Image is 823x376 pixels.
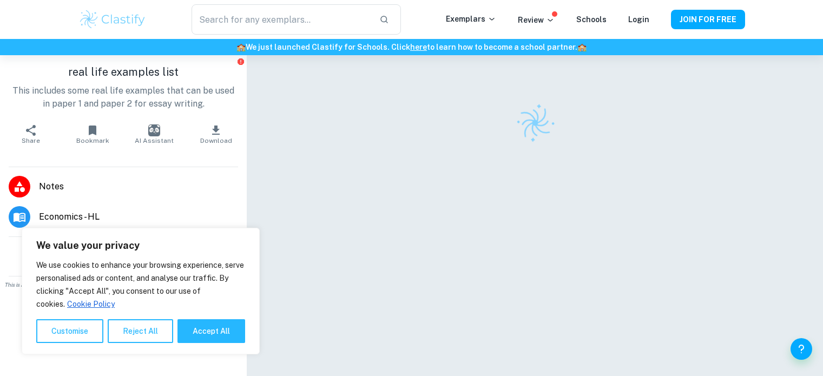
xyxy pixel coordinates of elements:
button: Download [185,119,247,149]
p: This includes some real life examples that can be used in paper 1 and paper 2 for essay writing. [9,84,238,110]
a: Login [628,15,649,24]
span: Bookmark [76,137,109,144]
p: We value your privacy [36,239,245,252]
img: Clastify logo [78,9,147,30]
div: We value your privacy [22,228,260,354]
button: AI Assistant [123,119,185,149]
button: Reject All [108,319,173,343]
a: here [410,43,427,51]
button: JOIN FOR FREE [671,10,745,29]
span: AI Assistant [135,137,174,144]
span: 🏫 [236,43,246,51]
button: Report issue [236,57,245,65]
span: 🏫 [577,43,587,51]
span: Notes [39,180,238,193]
p: We use cookies to enhance your browsing experience, serve personalised ads or content, and analys... [36,259,245,311]
p: Exemplars [446,13,496,25]
span: Economics - HL [39,210,238,223]
img: AI Assistant [148,124,160,136]
button: Help and Feedback [791,338,812,360]
h6: We just launched Clastify for Schools. Click to learn how to become a school partner. [2,41,821,53]
button: Customise [36,319,103,343]
h1: real life examples list [9,64,238,80]
input: Search for any exemplars... [192,4,370,35]
a: Cookie Policy [67,299,115,309]
img: Clastify logo [508,96,561,149]
button: Bookmark [62,119,123,149]
p: Review [518,14,555,26]
button: Accept All [177,319,245,343]
span: This is an example of past student work. Do not copy or submit as your own. Use to understand the... [4,281,242,297]
span: Share [22,137,40,144]
span: Download [200,137,232,144]
a: Schools [576,15,607,24]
